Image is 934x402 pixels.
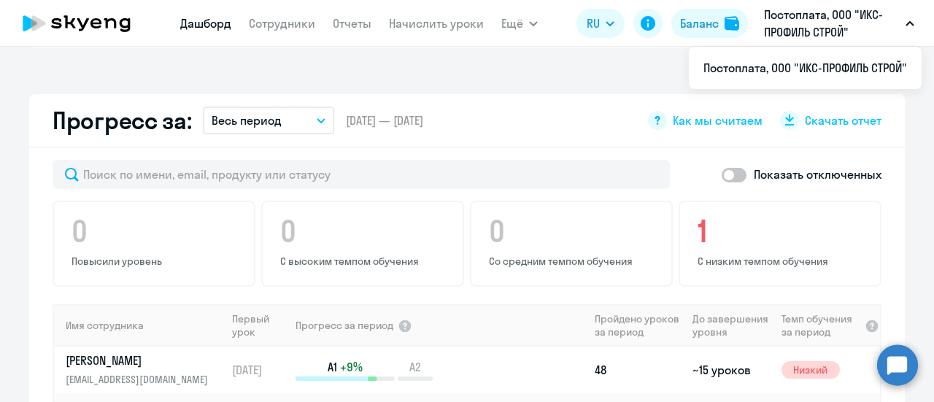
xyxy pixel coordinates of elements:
span: Ещё [501,15,523,32]
span: +9% [340,359,363,375]
img: balance [725,16,739,31]
ul: Ещё [689,47,922,89]
p: С низким темпом обучения [698,255,867,268]
span: Темп обучения за период [781,312,860,339]
td: 48 [589,347,687,393]
p: Постоплата, ООО "ИКС-ПРОФИЛЬ СТРОЙ" [764,6,900,41]
p: [PERSON_NAME] [66,352,216,368]
h4: 1 [698,214,867,249]
p: Показать отключенных [754,166,881,183]
th: Первый урок [226,304,294,347]
button: Постоплата, ООО "ИКС-ПРОФИЛЬ СТРОЙ" [757,6,922,41]
a: Начислить уроки [389,16,484,31]
button: RU [576,9,625,38]
button: Весь период [203,107,334,134]
p: [EMAIL_ADDRESS][DOMAIN_NAME] [66,371,216,387]
span: RU [587,15,600,32]
a: Сотрудники [249,16,315,31]
span: A2 [409,359,421,375]
a: Отчеты [333,16,371,31]
button: Балансbalance [671,9,748,38]
span: Скачать отчет [805,112,881,128]
a: [PERSON_NAME][EMAIL_ADDRESS][DOMAIN_NAME] [66,352,225,387]
button: Ещё [501,9,538,38]
span: [DATE] — [DATE] [346,112,423,128]
th: До завершения уровня [687,304,775,347]
th: Имя сотрудника [54,304,226,347]
span: Как мы считаем [673,112,763,128]
td: ~15 уроков [687,347,775,393]
input: Поиск по имени, email, продукту или статусу [53,160,670,189]
td: [DATE] [226,347,294,393]
span: Прогресс за период [296,319,393,332]
span: Низкий [781,361,840,379]
th: Пройдено уроков за период [589,304,687,347]
p: Весь период [212,112,282,129]
h2: Прогресс за: [53,106,191,135]
span: A1 [328,359,337,375]
div: Баланс [680,15,719,32]
a: Дашборд [180,16,231,31]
